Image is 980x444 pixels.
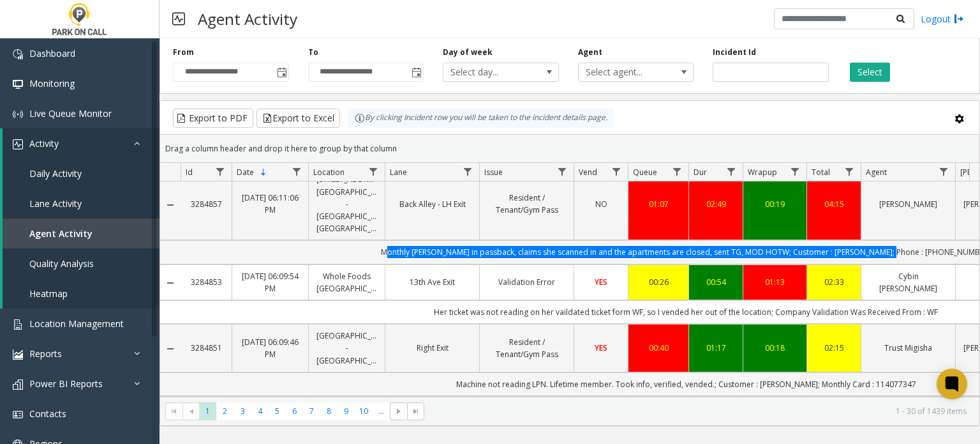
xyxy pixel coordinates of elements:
a: Heatmap [3,279,160,309]
div: Drag a column header and drop it here to group by that column [160,137,979,160]
div: 01:07 [636,198,681,210]
a: Validation Error [487,276,566,288]
a: Logout [921,12,964,26]
a: 02:33 [815,276,853,288]
span: Issue [484,167,503,178]
span: Heatmap [29,287,68,300]
a: 3284857 [188,198,224,210]
span: Live Queue Monitor [29,107,112,119]
a: Right Exit [393,342,471,354]
a: 00:54 [697,276,735,288]
span: Select day... [443,63,535,81]
a: Total Filter Menu [841,163,858,180]
label: To [308,47,318,58]
img: 'icon' [13,109,23,119]
a: Issue Filter Menu [554,163,571,180]
img: 'icon' [13,379,23,390]
span: Quality Analysis [29,257,94,270]
img: 'icon' [13,410,23,420]
span: Go to the next page [390,402,407,420]
a: Agent Filter Menu [935,163,953,180]
a: Resident / Tenant/Gym Pass [487,336,566,360]
span: Page 5 [269,402,286,420]
a: [GEOGRAPHIC_DATA] - [GEOGRAPHIC_DATA] [316,330,377,367]
a: [PERSON_NAME] [869,198,947,210]
a: Lane Activity [3,188,160,218]
span: Page 9 [338,402,355,420]
span: Monitoring [29,77,75,89]
label: Day of week [443,47,493,58]
span: Date [237,167,254,178]
span: Go to the last page [407,402,424,420]
span: Wrapup [748,167,777,178]
img: infoIcon.svg [355,113,365,123]
a: 00:26 [636,276,681,288]
span: Reports [29,348,62,360]
div: 02:15 [815,342,853,354]
a: Date Filter Menu [288,163,306,180]
span: Toggle popup [274,63,288,81]
span: Page 2 [216,402,234,420]
a: Location Filter Menu [365,163,382,180]
a: 3284851 [188,342,224,354]
a: Trust Migisha [869,342,947,354]
span: Page 1 [199,402,216,420]
a: 13th Ave Exit [393,276,471,288]
div: By clicking Incident row you will be taken to the incident details page. [348,109,614,128]
a: 00:18 [751,342,799,354]
span: Page 8 [320,402,338,420]
button: Select [850,63,890,82]
span: YES [595,277,607,287]
div: 00:40 [636,342,681,354]
img: logout [954,12,964,26]
span: Page 4 [251,402,269,420]
span: Page 3 [234,402,251,420]
a: Cybin [PERSON_NAME] [869,270,947,295]
span: Id [186,167,193,178]
h3: Agent Activity [191,3,304,34]
span: YES [595,342,607,353]
button: Export to PDF [173,109,253,128]
span: Contacts [29,408,66,420]
img: 'icon' [13,319,23,330]
div: Data table [160,163,979,397]
span: Dashboard [29,47,75,59]
span: Agent Activity [29,227,93,240]
a: Vend Filter Menu [608,163,625,180]
a: NO [582,198,620,210]
a: Agent Activity [3,218,160,249]
span: NO [595,199,607,210]
a: 04:15 [815,198,853,210]
span: Daily Activity [29,167,82,180]
span: Go to the last page [411,406,421,417]
img: 'icon' [13,79,23,89]
span: Activity [29,137,59,149]
a: Wrapup Filter Menu [787,163,804,180]
a: [STREET_ADDRESS][GEOGRAPHIC_DATA] - [GEOGRAPHIC_DATA] [GEOGRAPHIC_DATA] [316,173,377,234]
span: Lane Activity [29,197,82,210]
span: Location Management [29,318,124,330]
a: 3284853 [188,276,224,288]
a: [DATE] 06:09:46 PM [240,336,301,360]
a: Activity [3,128,160,158]
a: 01:13 [751,276,799,288]
a: 01:17 [697,342,735,354]
a: Collapse Details [160,200,181,210]
a: Resident / Tenant/Gym Pass [487,192,566,216]
img: 'icon' [13,139,23,149]
img: 'icon' [13,349,23,360]
span: Queue [633,167,657,178]
a: Collapse Details [160,344,181,354]
a: Dur Filter Menu [723,163,740,180]
a: 02:49 [697,198,735,210]
img: pageIcon [172,3,185,34]
kendo-pager-info: 1 - 30 of 1439 items [432,406,967,417]
span: Vend [579,167,597,178]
